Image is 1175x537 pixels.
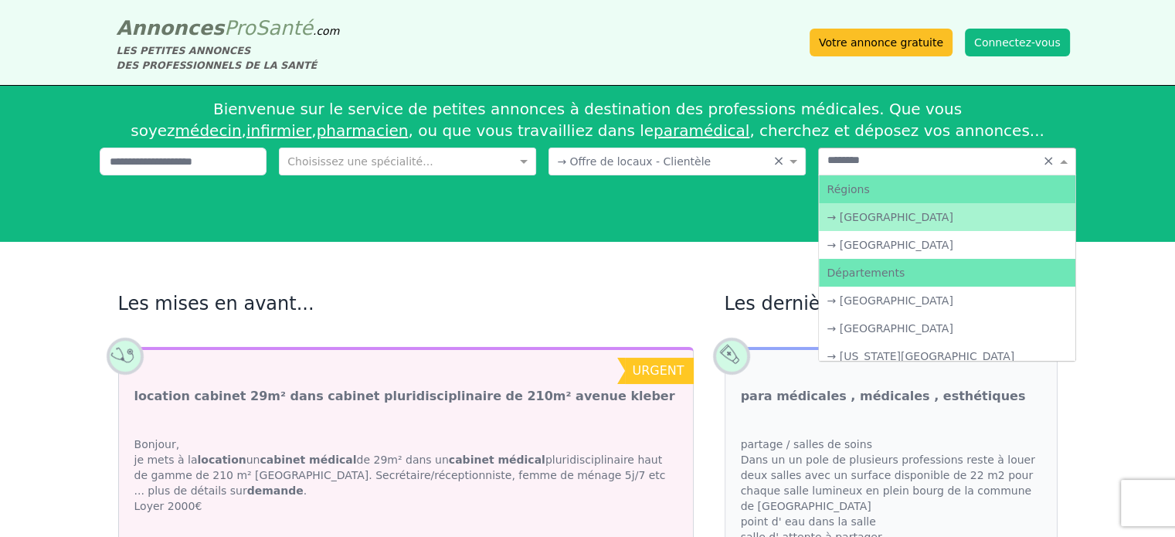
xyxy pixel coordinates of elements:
a: AnnoncesProSanté.com [117,16,340,39]
a: location cabinet 29m² dans cabinet pluridisciplinaire de 210m² avenue kleber [134,387,675,406]
span: Annonces [117,16,225,39]
span: Santé [256,16,313,39]
div: → [GEOGRAPHIC_DATA] [819,287,1075,314]
div: Bonjour, je mets à la un de 29m² dans un pluridisciplinaire haut de gamme de 210 m² [GEOGRAPHIC_D... [119,421,693,529]
strong: demande [247,484,304,497]
div: → [GEOGRAPHIC_DATA] [819,314,1075,342]
span: Clear all [1043,154,1056,169]
div: Affiner la recherche... [100,182,1076,197]
div: → [GEOGRAPHIC_DATA] [819,231,1075,259]
div: → [GEOGRAPHIC_DATA] [819,203,1075,231]
span: .com [313,25,339,37]
a: Votre annonce gratuite [810,29,953,56]
span: Clear all [773,154,786,169]
div: Bienvenue sur le service de petites annonces à destination des professions médicales. Que vous so... [100,92,1076,148]
a: infirmier [246,121,311,140]
a: para médicales , médicales , esthétiques [741,387,1026,406]
ng-dropdown-panel: Options list [818,175,1075,362]
h2: Les dernières annonces... [725,291,1058,316]
a: paramédical [654,121,749,140]
div: Départements [819,259,1075,287]
a: pharmacien [317,121,409,140]
div: → [US_STATE][GEOGRAPHIC_DATA] [819,342,1075,370]
a: médecin [175,121,242,140]
button: Connectez-vous [965,29,1070,56]
h2: Les mises en avant... [118,291,694,316]
strong: cabinet médical [449,454,545,466]
strong: cabinet médical [260,454,356,466]
strong: location [197,454,246,466]
div: Régions [819,175,1075,203]
span: Pro [224,16,256,39]
span: urgent [632,363,684,378]
div: LES PETITES ANNONCES DES PROFESSIONNELS DE LA SANTÉ [117,43,340,73]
